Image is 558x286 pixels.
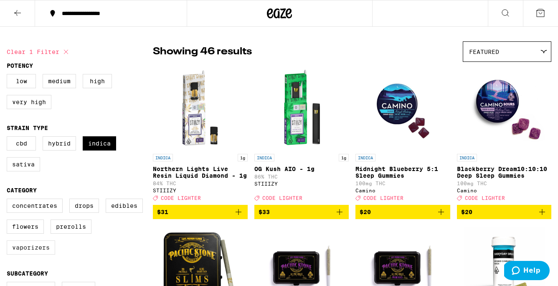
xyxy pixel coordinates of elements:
[457,66,552,205] a: Open page for Blackberry Dream10:10:10 Deep Sleep Gummies from Camino
[363,195,403,201] span: CODE LIGHTER
[457,181,552,186] p: 100mg THC
[504,261,550,282] iframe: Opens a widget where you can find more information
[7,125,48,131] legend: Strain Type
[157,209,168,215] span: $31
[457,188,552,193] div: Camino
[355,205,450,219] button: Add to bag
[355,181,450,186] p: 100mg THC
[83,136,116,151] label: Indica
[7,62,33,69] legend: Potency
[69,199,99,213] label: Drops
[339,154,349,161] p: 1g
[153,45,252,59] p: Showing 46 results
[355,188,450,193] div: Camino
[7,187,37,194] legend: Category
[153,154,173,161] p: INDICA
[355,166,450,179] p: Midnight Blueberry 5:1 Sleep Gummies
[260,66,343,150] img: STIIIZY - OG Kush AIO - 1g
[254,154,274,161] p: INDICA
[7,157,40,171] label: Sativa
[254,166,349,172] p: OG Kush AIO - 1g
[259,209,270,215] span: $33
[355,154,375,161] p: INDICA
[254,205,349,219] button: Add to bag
[51,220,91,234] label: Prerolls
[457,166,552,179] p: Blackberry Dream10:10:10 Deep Sleep Gummies
[161,195,201,201] span: CODE LIGHTER
[7,199,63,213] label: Concentrates
[158,66,242,150] img: STIIIZY - Northern Lights Live Resin Liquid Diamond - 1g
[457,205,552,219] button: Add to bag
[7,136,36,151] label: CBD
[153,166,248,179] p: Northern Lights Live Resin Liquid Diamond - 1g
[361,66,444,150] img: Camino - Midnight Blueberry 5:1 Sleep Gummies
[7,240,55,255] label: Vaporizers
[457,154,477,161] p: INDICA
[43,136,76,151] label: Hybrid
[43,74,76,88] label: Medium
[153,66,248,205] a: Open page for Northern Lights Live Resin Liquid Diamond - 1g from STIIIZY
[469,49,499,55] span: Featured
[254,181,349,186] div: STIIIZY
[153,205,248,219] button: Add to bag
[461,209,472,215] span: $20
[238,154,248,161] p: 1g
[254,66,349,205] a: Open page for OG Kush AIO - 1g from STIIIZY
[7,220,44,234] label: Flowers
[465,195,505,201] span: CODE LIGHTER
[153,188,248,193] div: STIIIZY
[360,209,371,215] span: $20
[462,66,546,150] img: Camino - Blackberry Dream10:10:10 Deep Sleep Gummies
[355,66,450,205] a: Open page for Midnight Blueberry 5:1 Sleep Gummies from Camino
[153,181,248,186] p: 84% THC
[254,174,349,179] p: 86% THC
[83,74,112,88] label: High
[7,41,71,62] button: Clear 1 filter
[106,199,143,213] label: Edibles
[7,270,48,277] legend: Subcategory
[262,195,302,201] span: CODE LIGHTER
[7,95,51,109] label: Very High
[7,74,36,88] label: Low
